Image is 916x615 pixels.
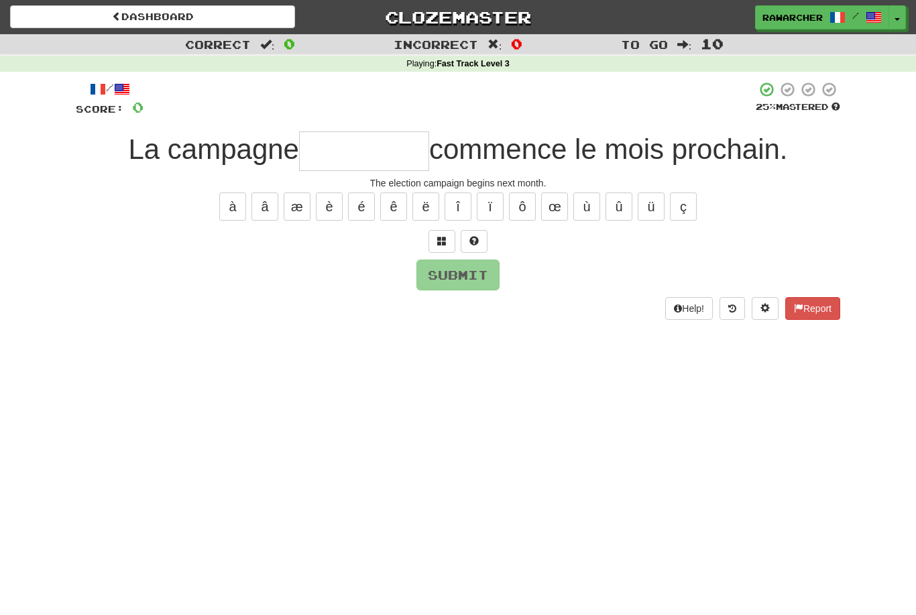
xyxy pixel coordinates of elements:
button: ü [638,192,665,221]
button: Switch sentence to multiple choice alt+p [428,230,455,253]
span: Correct [185,38,251,51]
button: ô [509,192,536,221]
span: To go [621,38,668,51]
span: 25 % [756,101,776,112]
span: : [677,39,692,50]
button: î [445,192,471,221]
div: The election campaign begins next month. [76,176,840,190]
span: : [260,39,275,50]
span: commence le mois prochain. [429,133,788,165]
button: Single letter hint - you only get 1 per sentence and score half the points! alt+h [461,230,488,253]
button: æ [284,192,310,221]
span: Incorrect [394,38,478,51]
button: Round history (alt+y) [720,297,745,320]
span: 0 [511,36,522,52]
button: è [316,192,343,221]
button: ù [573,192,600,221]
div: Mastered [756,101,840,113]
button: Report [785,297,840,320]
button: Submit [416,260,500,290]
button: û [606,192,632,221]
button: ï [477,192,504,221]
a: RawArcher / [755,5,889,30]
a: Clozemaster [315,5,600,29]
span: 10 [701,36,724,52]
span: 0 [284,36,295,52]
button: ê [380,192,407,221]
button: â [251,192,278,221]
button: à [219,192,246,221]
span: / [852,11,859,20]
span: Score: [76,103,124,115]
button: ç [670,192,697,221]
a: Dashboard [10,5,295,28]
button: ë [412,192,439,221]
div: / [76,81,144,98]
span: : [488,39,502,50]
span: 0 [132,99,144,115]
strong: Fast Track Level 3 [437,59,510,68]
span: La campagne [128,133,299,165]
span: RawArcher [762,11,823,23]
button: œ [541,192,568,221]
button: é [348,192,375,221]
button: Help! [665,297,713,320]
